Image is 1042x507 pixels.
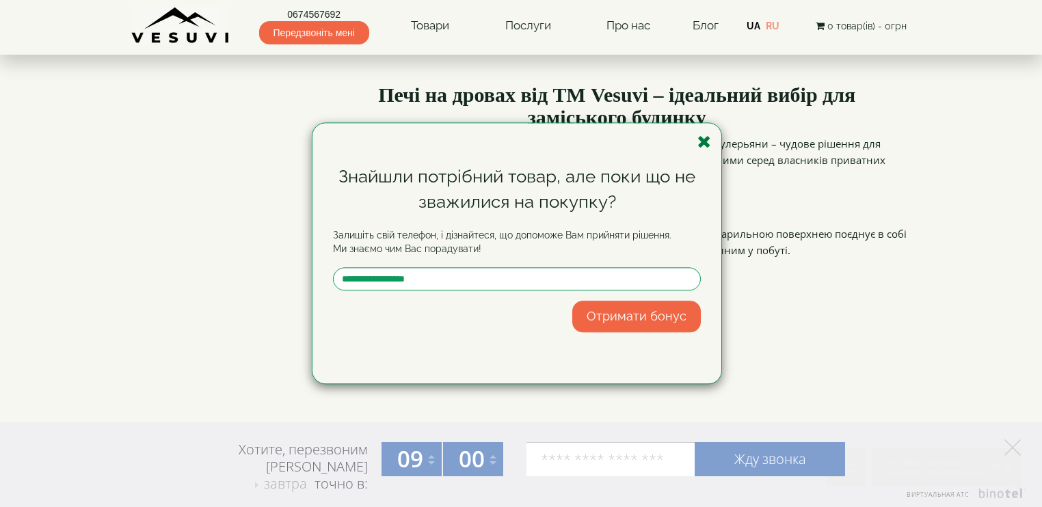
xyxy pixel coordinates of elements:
[186,441,368,494] div: Хотите, перезвоним [PERSON_NAME] точно в:
[907,490,970,499] span: Виртуальная АТС
[459,443,485,474] span: 00
[264,474,307,493] span: завтра
[898,489,1025,507] a: Виртуальная АТС
[333,164,701,215] div: Знайшли потрібний товар, але поки що не зважилися на покупку?
[695,442,845,476] a: Жду звонка
[572,301,701,333] button: Отримати бонус
[397,443,423,474] span: 09
[333,229,701,256] p: Залишіть свій телефон, і дізнайтеся, що допоможе Вам прийняти рішення. Ми знаємо чим Вас порадувати!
